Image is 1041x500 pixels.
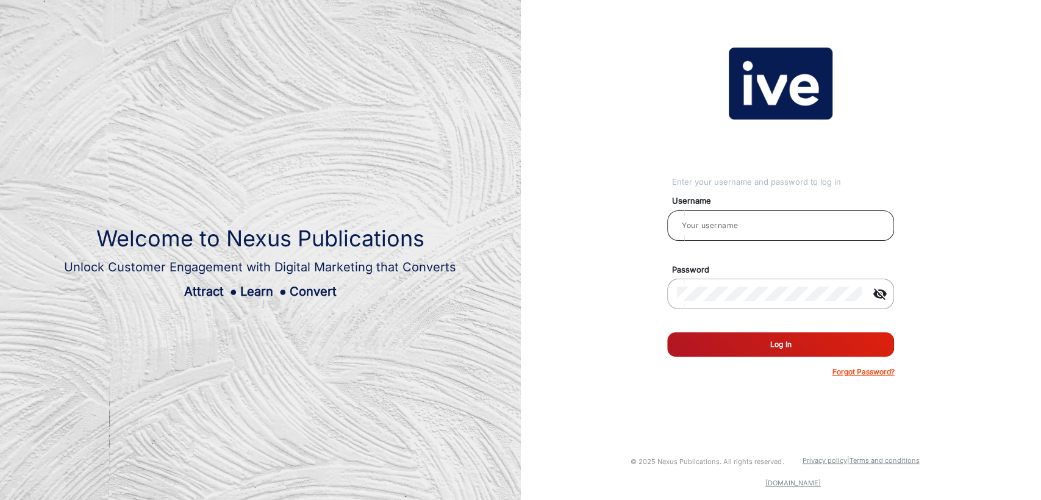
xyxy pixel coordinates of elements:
img: vmg-logo [729,48,832,120]
div: Attract Learn Convert [64,282,456,301]
p: Forgot Password? [832,366,894,377]
a: | [846,456,849,465]
mat-label: Password [663,264,908,276]
div: Enter your username and password to log in [672,176,895,188]
input: Your username [677,218,884,233]
span: ● [279,284,287,299]
a: Privacy policy [802,456,846,465]
mat-label: Username [663,195,908,207]
a: [DOMAIN_NAME] [765,479,821,487]
small: © 2025 Nexus Publications. All rights reserved. [631,457,784,466]
div: Unlock Customer Engagement with Digital Marketing that Converts [64,258,456,276]
a: Terms and conditions [849,456,919,465]
span: ● [230,284,237,299]
button: Log In [667,332,894,357]
mat-icon: visibility_off [865,287,894,301]
h1: Welcome to Nexus Publications [64,226,456,252]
